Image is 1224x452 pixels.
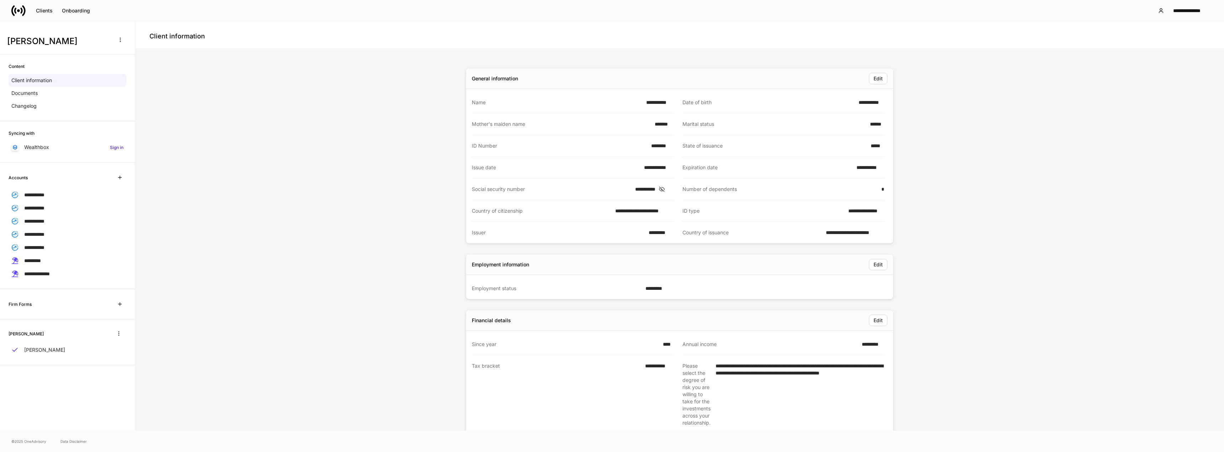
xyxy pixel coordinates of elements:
div: Please select the degree of risk you are willing to take for the investments across your relation... [682,362,711,426]
h6: [PERSON_NAME] [9,330,44,337]
p: Changelog [11,102,37,110]
button: Edit [869,73,887,84]
p: [PERSON_NAME] [24,346,65,353]
div: Issue date [472,164,640,171]
a: Changelog [9,100,126,112]
h6: Content [9,63,25,70]
div: Tax bracket [472,362,641,426]
h6: Sign in [110,144,123,151]
div: Since year [472,341,659,348]
div: Number of dependents [682,186,877,193]
div: State of issuance [682,142,866,149]
a: WealthboxSign in [9,141,126,154]
div: Edit [874,76,883,81]
div: Clients [36,8,53,13]
div: ID type [682,207,844,214]
div: Employment status [472,285,641,292]
div: Employment information [472,261,529,268]
div: Mother's maiden name [472,121,650,128]
div: Country of citizenship [472,207,611,214]
a: Documents [9,87,126,100]
div: Country of issuance [682,229,822,236]
button: Edit [869,315,887,326]
button: Edit [869,259,887,270]
div: General information [472,75,518,82]
div: Financial details [472,317,511,324]
h6: Syncing with [9,130,35,137]
a: [PERSON_NAME] [9,344,126,356]
p: Wealthbox [24,144,49,151]
div: Marital status [682,121,866,128]
p: Documents [11,90,38,97]
a: Client information [9,74,126,87]
div: ID Number [472,142,647,149]
h4: Client information [149,32,205,41]
div: Edit [874,262,883,267]
h6: Firm Forms [9,301,32,308]
p: Client information [11,77,52,84]
span: © 2025 OneAdvisory [11,438,46,444]
div: Onboarding [62,8,90,13]
div: Issuer [472,229,644,236]
h6: Accounts [9,174,28,181]
div: Name [472,99,642,106]
h3: [PERSON_NAME] [7,36,110,47]
div: Edit [874,318,883,323]
div: Date of birth [682,99,854,106]
div: Social security number [472,186,631,193]
a: Data Disclaimer [60,438,87,444]
div: Annual income [682,341,858,348]
button: Clients [31,5,57,16]
button: Onboarding [57,5,95,16]
div: Expiration date [682,164,852,171]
